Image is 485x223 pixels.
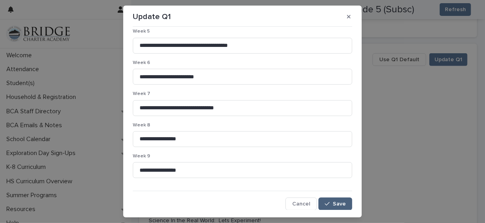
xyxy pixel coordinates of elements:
[133,91,150,96] span: Week 7
[318,198,352,210] button: Save
[285,198,317,210] button: Cancel
[133,29,150,34] span: Week 5
[333,201,346,207] span: Save
[133,154,150,159] span: Week 9
[133,60,150,65] span: Week 6
[133,123,150,128] span: Week 8
[292,201,310,207] span: Cancel
[133,12,171,21] p: Update Q1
